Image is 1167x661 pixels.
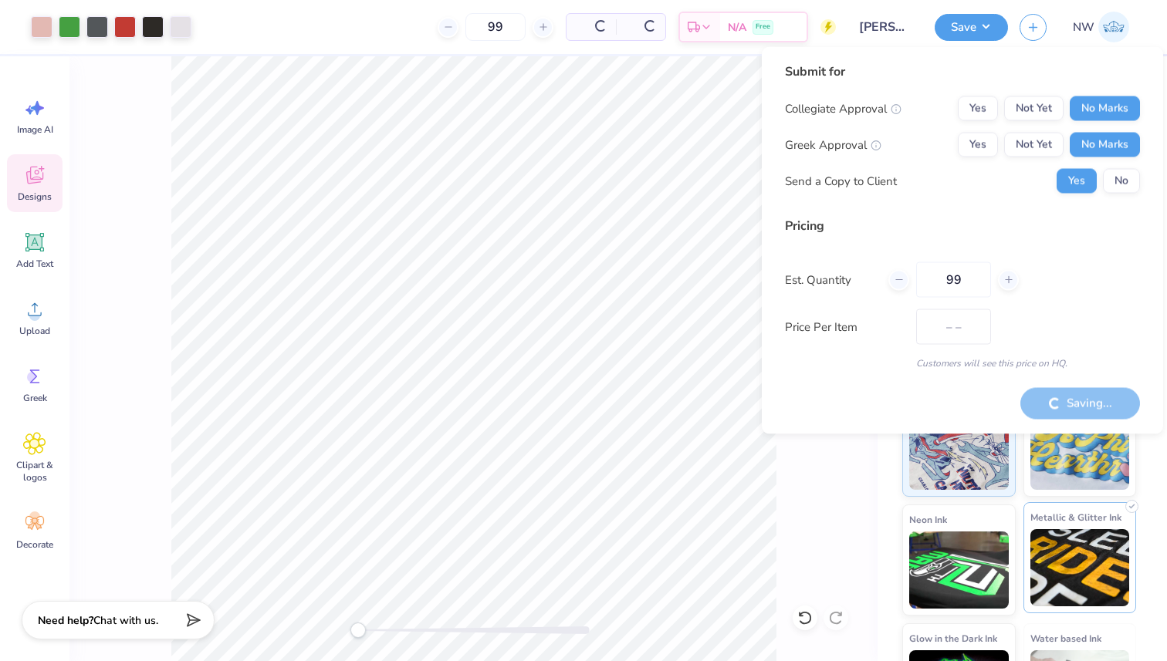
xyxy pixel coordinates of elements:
[16,538,53,551] span: Decorate
[1030,529,1130,606] img: Metallic & Glitter Ink
[909,630,997,646] span: Glow in the Dark Ink
[909,511,947,528] span: Neon Ink
[38,613,93,628] strong: Need help?
[909,531,1009,609] img: Neon Ink
[785,136,881,153] div: Greek Approval
[916,262,991,298] input: – –
[9,459,60,484] span: Clipart & logos
[17,123,53,136] span: Image AI
[958,96,998,121] button: Yes
[1004,96,1064,121] button: Not Yet
[1004,133,1064,157] button: Not Yet
[23,392,47,404] span: Greek
[785,356,1140,370] div: Customers will see this price on HQ.
[1073,19,1094,36] span: NW
[785,99,901,117] div: Collegiate Approval
[935,14,1008,41] button: Save
[1057,169,1097,194] button: Yes
[728,19,746,35] span: N/A
[785,62,1140,81] div: Submit for
[1030,413,1130,490] img: Puff Ink
[1066,12,1136,42] a: NW
[465,13,526,41] input: – –
[1098,12,1129,42] img: Natalie Wang
[19,325,50,337] span: Upload
[1070,96,1140,121] button: No Marks
[785,271,877,288] label: Est. Quantity
[350,622,366,638] div: Accessibility label
[93,613,158,628] span: Chat with us.
[1030,509,1121,525] span: Metallic & Glitter Ink
[1070,133,1140,157] button: No Marks
[1103,169,1140,194] button: No
[1030,630,1101,646] span: Water based Ink
[756,22,770,32] span: Free
[16,258,53,270] span: Add Text
[958,133,998,157] button: Yes
[18,191,52,203] span: Designs
[785,217,1140,235] div: Pricing
[847,12,923,42] input: Untitled Design
[909,413,1009,490] img: Standard
[785,172,897,190] div: Send a Copy to Client
[785,318,905,336] label: Price Per Item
